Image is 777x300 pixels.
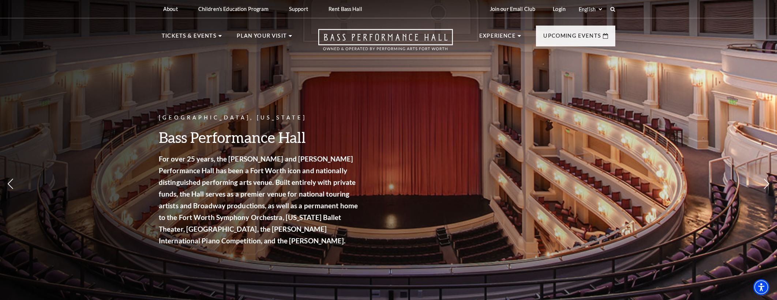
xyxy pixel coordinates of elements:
[159,128,360,147] h3: Bass Performance Hall
[543,31,601,45] p: Upcoming Events
[159,113,360,122] p: [GEOGRAPHIC_DATA], [US_STATE]
[329,6,362,12] p: Rent Bass Hall
[198,6,269,12] p: Children's Education Program
[237,31,287,45] p: Plan Your Visit
[753,279,769,295] div: Accessibility Menu
[159,155,358,245] strong: For over 25 years, the [PERSON_NAME] and [PERSON_NAME] Performance Hall has been a Fort Worth ico...
[162,31,217,45] p: Tickets & Events
[163,6,178,12] p: About
[289,6,308,12] p: Support
[577,6,603,13] select: Select:
[479,31,516,45] p: Experience
[292,29,479,58] a: Open this option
